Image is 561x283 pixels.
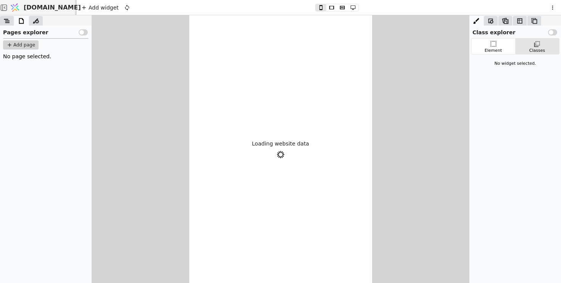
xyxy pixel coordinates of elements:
div: Element [485,48,502,54]
button: Add page [3,40,39,50]
div: Classes [529,48,545,54]
div: Add widget [79,3,121,12]
a: [DOMAIN_NAME] [8,0,76,15]
div: No page selected. [3,53,89,61]
p: Loading website data [252,140,309,148]
div: Class explorer [469,26,561,37]
img: Logo [9,0,21,15]
div: No widget selected. [471,58,559,70]
span: [DOMAIN_NAME] [24,3,81,12]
